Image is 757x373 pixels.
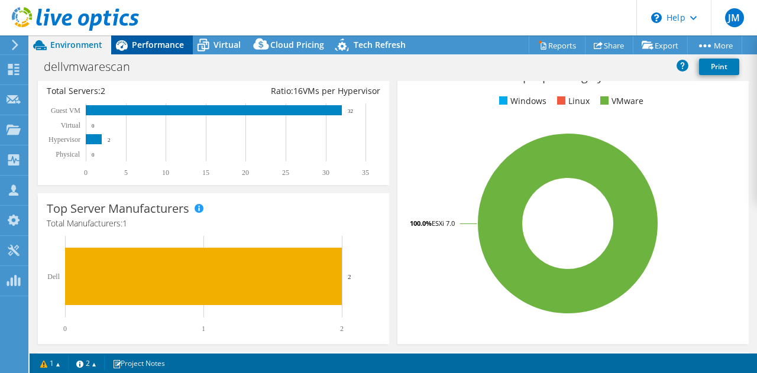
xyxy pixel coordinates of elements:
[122,218,127,229] span: 1
[108,137,111,143] text: 2
[348,108,353,114] text: 32
[32,356,69,371] a: 1
[348,273,351,280] text: 2
[362,168,369,177] text: 35
[104,356,173,371] a: Project Notes
[282,168,289,177] text: 25
[699,59,739,75] a: Print
[202,168,209,177] text: 15
[242,168,249,177] text: 20
[213,39,241,50] span: Virtual
[687,36,742,54] a: More
[48,135,80,144] text: Hypervisor
[47,70,114,83] h3: Server Roles
[213,85,380,98] div: Ratio: VMs per Hypervisor
[47,202,189,215] h3: Top Server Manufacturers
[354,39,406,50] span: Tech Refresh
[406,70,740,83] h3: Top Operating Systems
[202,325,205,333] text: 1
[496,95,546,108] li: Windows
[554,95,590,108] li: Linux
[410,219,432,228] tspan: 100.0%
[270,39,324,50] span: Cloud Pricing
[529,36,585,54] a: Reports
[56,150,80,158] text: Physical
[63,325,67,333] text: 0
[432,219,455,228] tspan: ESXi 7.0
[322,168,329,177] text: 30
[50,39,102,50] span: Environment
[84,168,88,177] text: 0
[47,273,60,281] text: Dell
[585,36,633,54] a: Share
[725,8,744,27] span: JM
[651,12,662,23] svg: \n
[38,60,148,73] h1: dellvmwarescan
[633,36,688,54] a: Export
[124,168,128,177] text: 5
[597,95,643,108] li: VMware
[51,106,80,115] text: Guest VM
[340,325,344,333] text: 2
[92,152,95,158] text: 0
[293,85,303,96] span: 16
[47,85,213,98] div: Total Servers:
[162,168,169,177] text: 10
[68,356,105,371] a: 2
[47,217,380,230] h4: Total Manufacturers:
[101,85,105,96] span: 2
[132,39,184,50] span: Performance
[92,123,95,129] text: 0
[61,121,81,129] text: Virtual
